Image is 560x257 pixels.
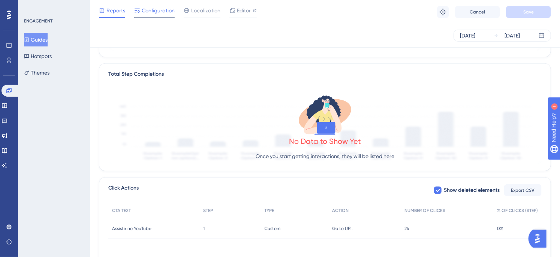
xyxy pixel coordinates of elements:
button: Themes [24,66,49,79]
div: ENGAGEMENT [24,18,52,24]
span: 1 [203,226,205,232]
span: Editor [237,6,251,15]
span: Cancel [470,9,485,15]
div: [DATE] [460,31,475,40]
p: Once you start getting interactions, they will be listed here [256,152,394,161]
div: No Data to Show Yet [289,136,361,146]
span: STEP [203,208,213,214]
span: Need Help? [18,2,47,11]
button: Save [506,6,551,18]
span: Custom [265,226,281,232]
span: Localization [191,6,220,15]
span: Export CSV [511,187,535,193]
span: Show deleted elements [444,186,500,195]
div: 1 [52,4,54,10]
span: CTA TEXT [112,208,131,214]
span: Configuration [142,6,175,15]
span: Go to URL [332,226,353,232]
span: % OF CLICKS (STEP) [497,208,538,214]
span: Reports [106,6,125,15]
span: Click Actions [108,184,139,197]
button: Export CSV [504,184,542,196]
span: NUMBER OF CLICKS [404,208,445,214]
span: TYPE [265,208,274,214]
span: ACTION [332,208,349,214]
span: Assistir no YouTube [112,226,151,232]
span: 0% [497,226,503,232]
div: Total Step Completions [108,70,164,79]
span: 24 [404,226,409,232]
button: Hotspots [24,49,52,63]
iframe: UserGuiding AI Assistant Launcher [529,227,551,250]
span: Save [523,9,534,15]
button: Cancel [455,6,500,18]
div: [DATE] [505,31,520,40]
button: Guides [24,33,48,46]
